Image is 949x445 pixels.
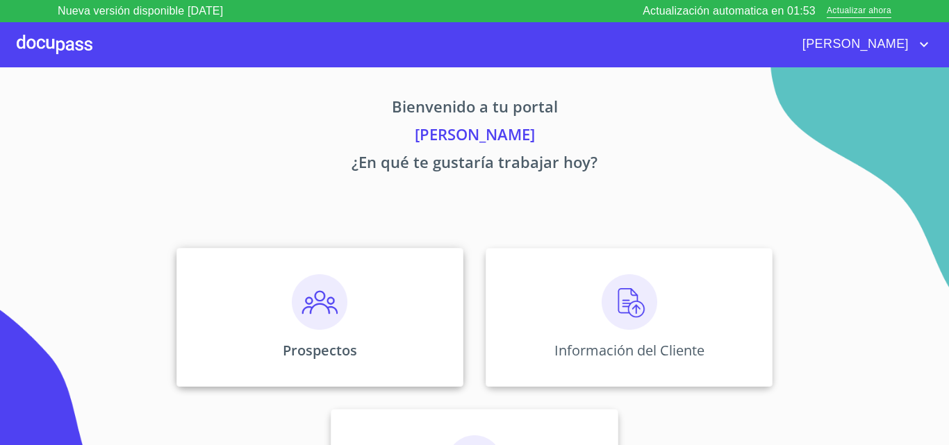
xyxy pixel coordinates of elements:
span: [PERSON_NAME] [792,33,916,56]
p: Bienvenido a tu portal [47,95,902,123]
span: Actualizar ahora [827,4,891,19]
p: Actualización automatica en 01:53 [643,3,816,19]
p: ¿En qué te gustaría trabajar hoy? [47,151,902,178]
p: [PERSON_NAME] [47,123,902,151]
p: Nueva versión disponible [DATE] [58,3,223,19]
button: account of current user [792,33,932,56]
img: carga.png [602,274,657,330]
p: Prospectos [283,341,357,360]
p: Información del Cliente [554,341,704,360]
img: prospectos.png [292,274,347,330]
